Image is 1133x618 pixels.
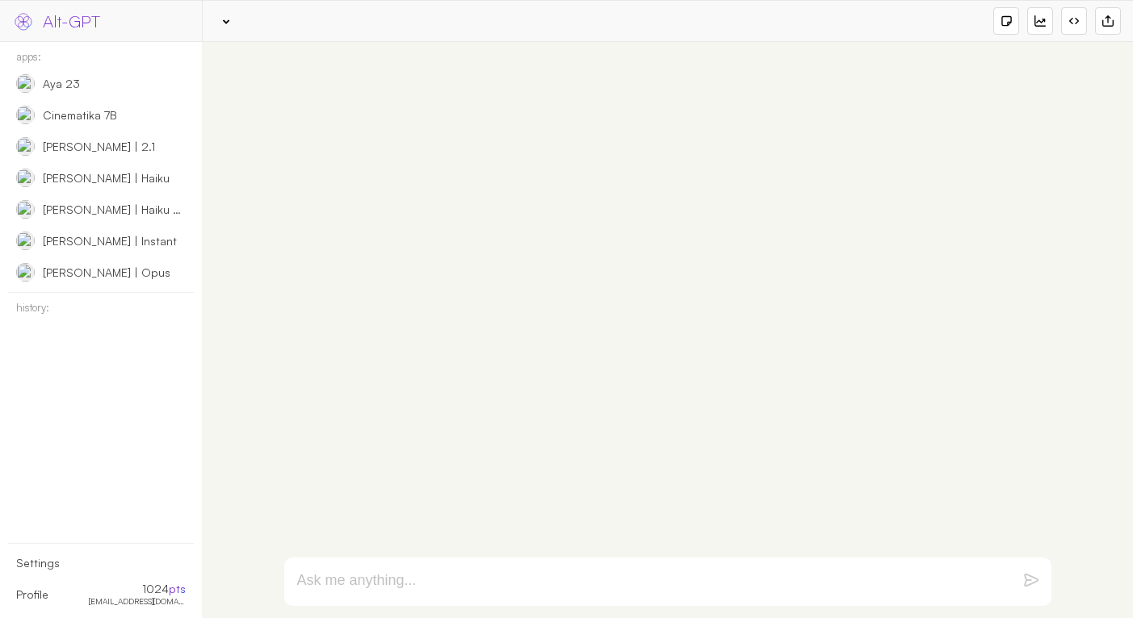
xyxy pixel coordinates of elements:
div: [PERSON_NAME] | Opus [43,265,170,280]
img: user%2F9SAkyGnDXOd9Bw7kBkTrLOWxjej1%2Fworkspace%2Fprompt-icons%2Fcohere-606437.png [16,74,35,93]
div: [PERSON_NAME] | 2.1 [43,140,155,154]
div: [EMAIL_ADDRESS][DOMAIN_NAME] [89,596,186,607]
img: alt-gpt-logo.svg [12,10,35,33]
div: Aya 23 [43,77,80,91]
img: user%2F9SAkyGnDXOd9Bw7kBkTrLOWxjej1%2Fworkspace%2Fprompt-icons%2Fclaude-ai-icon-761219.png [16,263,35,282]
div: [PERSON_NAME] | Instant [43,234,177,248]
img: user%2F9SAkyGnDXOd9Bw7kBkTrLOWxjej1%2Fworkspace%2Fprompt-icons%2Fclaude-ai-icon-761219.png [16,200,35,219]
a: apps: [16,50,41,64]
img: user%2F9SAkyGnDXOd9Bw7kBkTrLOWxjej1%2Fworkspace%2Fprompt-icons%2Fclaude-ai-icon-761219.png [16,169,35,187]
div: [PERSON_NAME] | Haiku [43,171,170,186]
span: Alt-GPT [43,10,100,32]
div: [PERSON_NAME] | Haiku 3.5 [43,203,186,217]
div: Profile [16,587,48,602]
div: Cinematika 7B [43,108,117,123]
img: user%2F9SAkyGnDXOd9Bw7kBkTrLOWxjej1%2Fworkspace%2Fprompt-icons%2Fclaude-ai-icon-761219.png [16,232,35,250]
span: 1024 [142,582,169,595]
img: user%2F9SAkyGnDXOd9Bw7kBkTrLOWxjej1%2Fworkspace%2Fprompt-icons%2Ficon-gpt-openrouter-782516.png [16,106,35,124]
div: history: [16,301,49,315]
img: user%2F9SAkyGnDXOd9Bw7kBkTrLOWxjej1%2Fworkspace%2Fprompt-icons%2Fclaude-ai-icon-761219.png [16,137,35,156]
div: Settings [16,556,60,570]
span: pts [169,582,186,595]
